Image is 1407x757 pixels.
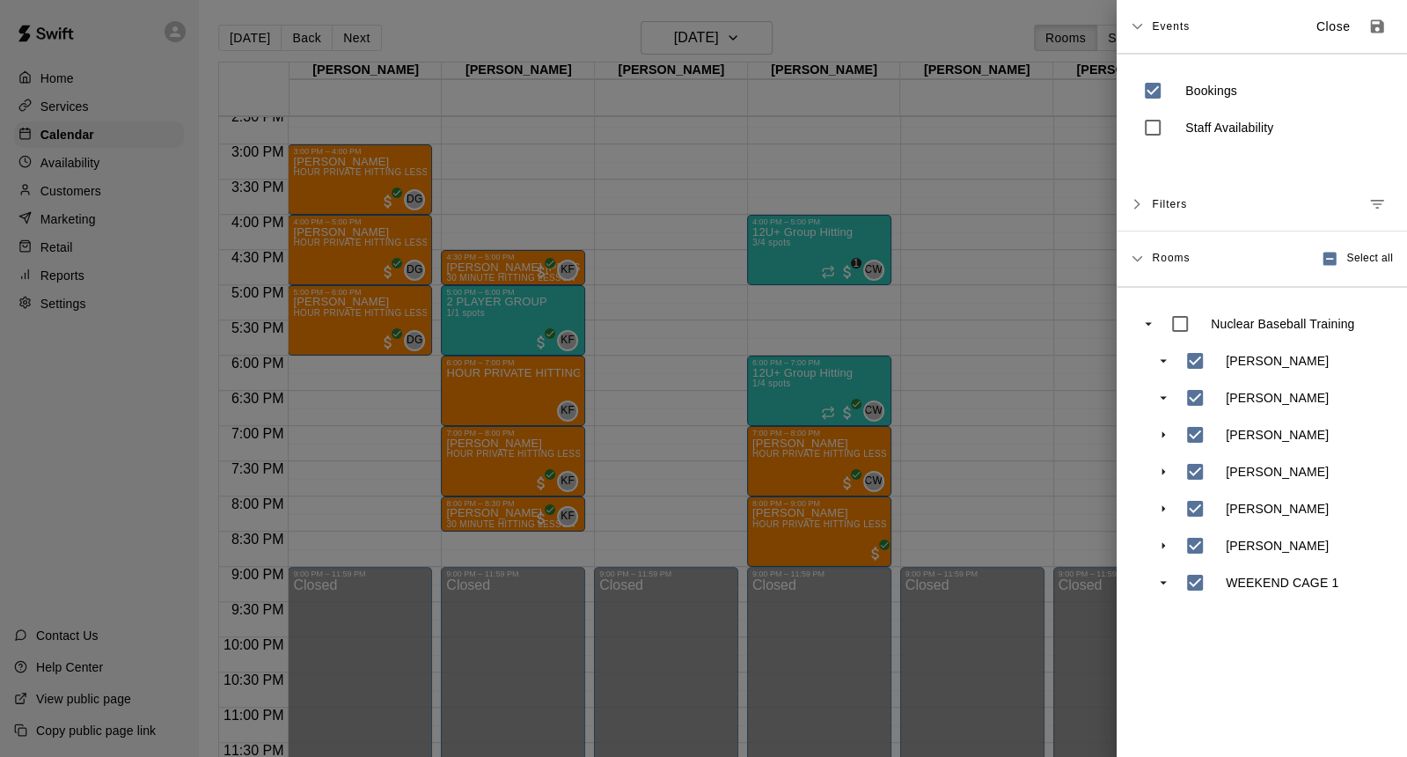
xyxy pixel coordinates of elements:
[1361,11,1393,42] button: Save as default view
[1185,119,1273,136] p: Staff Availability
[1152,188,1187,220] span: Filters
[1117,178,1407,232] div: FiltersManage filters
[1226,352,1329,370] p: [PERSON_NAME]
[1226,426,1329,444] p: [PERSON_NAME]
[1361,188,1393,220] button: Manage filters
[1134,305,1389,601] ul: swift facility view
[1185,82,1237,99] p: Bookings
[1211,315,1354,333] p: Nuclear Baseball Training
[1152,11,1190,42] span: Events
[1117,232,1407,287] div: RoomsSelect all
[1226,389,1329,407] p: [PERSON_NAME]
[1316,18,1351,36] p: Close
[1226,500,1329,518] p: [PERSON_NAME]
[1226,537,1329,555] p: [PERSON_NAME]
[1226,574,1338,592] p: WEEKEND CAGE 1
[1305,12,1361,41] button: Close sidebar
[1346,250,1393,268] span: Select all
[1226,463,1329,481] p: [PERSON_NAME]
[1152,250,1190,264] span: Rooms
